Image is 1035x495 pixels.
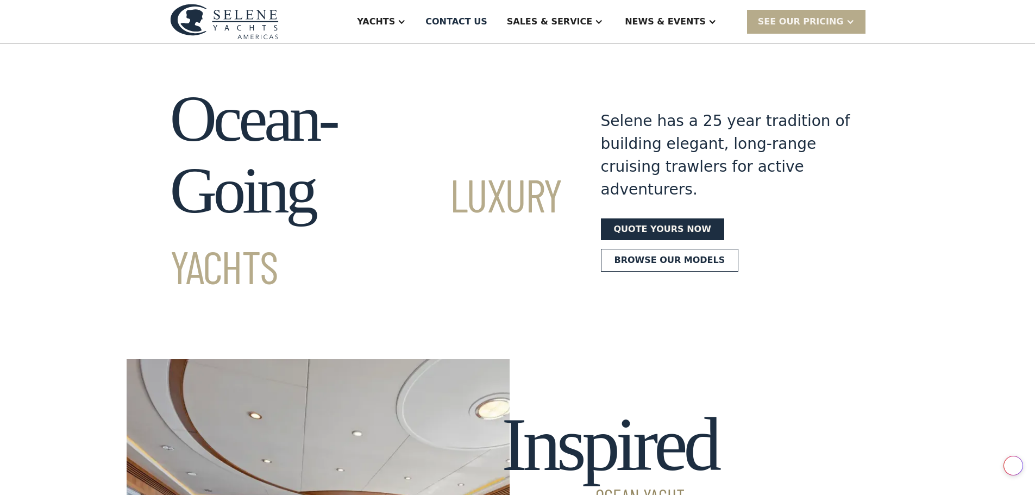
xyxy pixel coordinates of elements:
a: Browse our models [601,249,739,272]
div: Sales & Service [507,15,592,28]
div: Selene has a 25 year tradition of building elegant, long-range cruising trawlers for active adven... [601,110,851,201]
div: Contact US [425,15,487,28]
a: Quote yours now [601,218,724,240]
img: logo [170,4,279,39]
h1: Ocean-Going [170,83,562,298]
div: Yachts [357,15,395,28]
span: Luxury Yachts [170,167,562,293]
div: SEE Our Pricing [747,10,865,33]
div: News & EVENTS [625,15,706,28]
div: SEE Our Pricing [758,15,844,28]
